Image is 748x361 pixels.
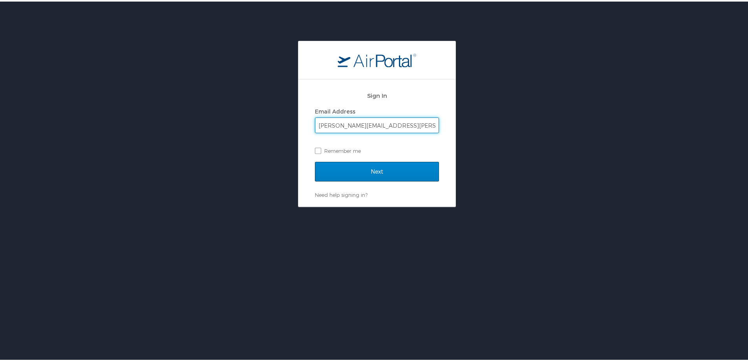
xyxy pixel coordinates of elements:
[315,190,368,196] a: Need help signing in?
[338,51,416,66] img: logo
[315,160,439,180] input: Next
[315,106,355,113] label: Email Address
[315,90,439,99] h2: Sign In
[315,143,439,155] label: Remember me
